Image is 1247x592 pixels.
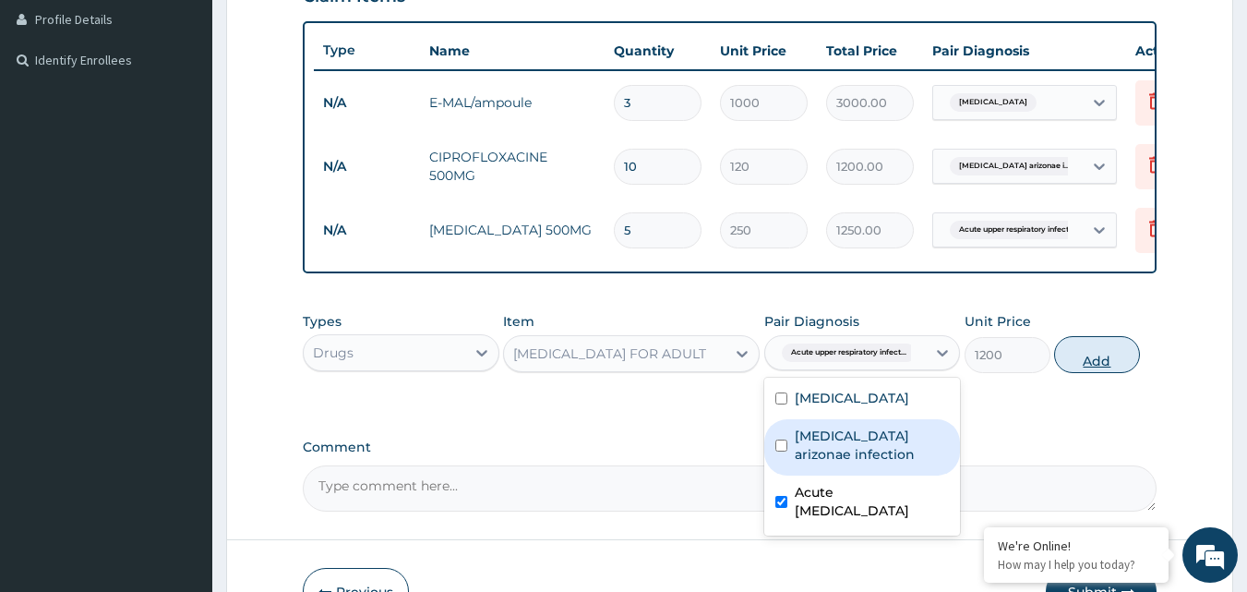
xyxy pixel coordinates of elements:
label: Unit Price [965,312,1031,331]
label: Item [503,312,534,331]
td: [MEDICAL_DATA] 500MG [420,211,605,248]
label: Pair Diagnosis [764,312,859,331]
td: E-MAL/ampoule [420,84,605,121]
span: Acute upper respiratory infect... [950,221,1084,239]
label: Acute [MEDICAL_DATA] [795,483,950,520]
span: We're online! [107,178,255,365]
td: N/A [314,86,420,120]
td: N/A [314,150,420,184]
th: Unit Price [711,32,817,69]
div: [MEDICAL_DATA] FOR ADULT [513,344,706,363]
th: Total Price [817,32,923,69]
label: Comment [303,440,1157,455]
th: Quantity [605,32,711,69]
th: Type [314,33,420,67]
textarea: Type your message and hit 'Enter' [9,395,352,460]
span: [MEDICAL_DATA] arizonae i... [950,157,1079,175]
th: Name [420,32,605,69]
div: Chat with us now [96,103,310,127]
label: [MEDICAL_DATA] arizonae infection [795,427,950,464]
button: Add [1054,336,1140,373]
label: Types [303,314,342,330]
span: Acute upper respiratory infect... [782,344,916,362]
p: How may I help you today? [998,557,1155,573]
span: [MEDICAL_DATA] [950,93,1037,112]
label: [MEDICAL_DATA] [795,389,909,407]
td: N/A [314,213,420,248]
th: Pair Diagnosis [923,32,1126,69]
div: Minimize live chat window [303,9,347,54]
img: d_794563401_company_1708531726252_794563401 [34,92,75,139]
div: Drugs [313,344,354,362]
th: Actions [1126,32,1218,69]
div: We're Online! [998,538,1155,554]
td: CIPROFLOXACINE 500MG [420,139,605,194]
